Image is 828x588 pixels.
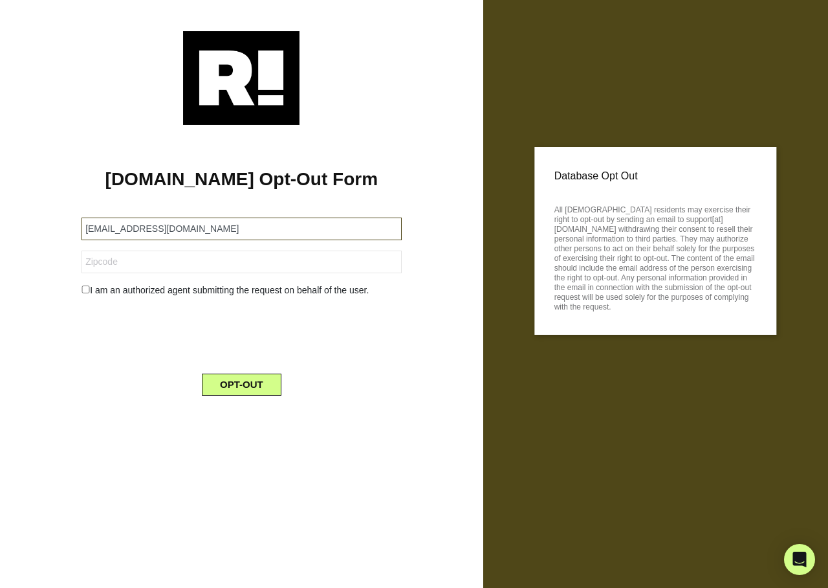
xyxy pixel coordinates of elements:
[82,251,401,273] input: Zipcode
[143,308,340,358] iframe: reCAPTCHA
[19,168,464,190] h1: [DOMAIN_NAME] Opt-Out Form
[202,374,281,396] button: OPT-OUT
[554,166,757,186] p: Database Opt Out
[554,201,757,312] p: All [DEMOGRAPHIC_DATA] residents may exercise their right to opt-out by sending an email to suppo...
[82,218,401,240] input: Email Address
[784,544,815,575] div: Open Intercom Messenger
[183,31,300,125] img: Retention.com
[72,284,411,297] div: I am an authorized agent submitting the request on behalf of the user.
